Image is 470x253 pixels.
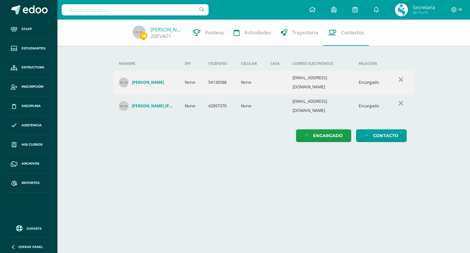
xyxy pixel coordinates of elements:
a: [PERSON_NAME] [150,26,183,33]
span: 14 [140,32,147,40]
a: Contactos [323,20,369,46]
a: Staff [5,20,52,39]
td: 54138588 [203,71,236,94]
span: Archivos [22,161,39,166]
span: Actividades [244,29,271,36]
a: Contacto [356,129,407,142]
td: [EMAIL_ADDRESS][DOMAIN_NAME] [287,94,353,118]
td: 42897370 [203,94,236,118]
a: Archivos [5,154,52,173]
th: Nombre [114,56,180,71]
a: Actividades [229,20,276,46]
a: Reportes [5,173,52,193]
a: Trayectoria [276,20,323,46]
img: 45x45 [133,26,146,39]
th: Relación [353,56,388,71]
td: None [180,71,203,94]
th: Casa [265,56,287,71]
h4: [PERSON_NAME] [PERSON_NAME] [132,103,175,109]
span: Cerrar panel [18,244,43,249]
td: None [236,71,265,94]
img: 30x30 [119,101,129,111]
th: Celular [236,56,265,71]
span: Secretaria [413,4,435,10]
input: Busca un usuario... [62,4,209,15]
a: Soporte [8,224,50,232]
a: [PERSON_NAME] [119,78,175,87]
td: Encargado [353,94,388,118]
span: Contacto [373,130,398,142]
a: Encargado [296,129,351,142]
h4: [PERSON_NAME] [132,80,164,85]
a: Disciplina [5,97,52,116]
span: Asistencia [22,123,42,128]
img: 30x30 [119,78,129,87]
img: 7ca4a2cca2c7d0437e787d4b01e06a03.png [395,3,408,16]
td: Encargado [353,71,388,94]
td: None [236,94,265,118]
a: Asistencia [5,116,52,135]
a: [PERSON_NAME] [PERSON_NAME] [119,101,175,111]
a: Punteos [188,20,229,46]
a: Mis cursos [5,135,52,154]
span: Punteos [205,29,224,36]
th: Teléfono [203,56,236,71]
span: Reportes [22,180,39,186]
span: Estructura [22,65,44,70]
span: Mis cursos [22,142,42,147]
a: Estudiantes [5,39,52,58]
a: 20EVA01 [150,33,171,40]
span: Contactos [341,29,364,36]
span: Mi Perfil [413,10,435,15]
a: Estructura [5,58,52,78]
td: None [180,94,203,118]
th: DPI [180,56,203,71]
td: [EMAIL_ADDRESS][DOMAIN_NAME] [287,71,353,94]
span: Estudiantes [22,46,45,51]
th: Correo electrónico [287,56,353,71]
span: Inscripción [22,84,43,89]
span: Disciplina [22,103,41,109]
span: Staff [22,27,32,32]
span: Encargado [313,130,343,142]
span: Trayectoria [292,29,318,36]
span: Soporte [26,226,42,231]
a: Inscripción [5,77,52,97]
